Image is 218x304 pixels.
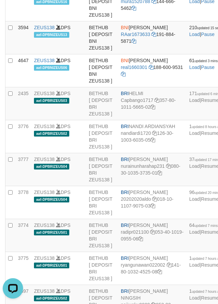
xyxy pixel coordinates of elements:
[34,157,55,162] a: ZEUS138
[138,236,143,242] a: Copy 053401019095506 to clipboard
[121,71,126,77] a: Copy 1886009531 to clipboard
[151,32,156,37] a: Copy RAar1673633 to clipboard
[121,163,165,169] a: nurainunharahap231
[152,196,157,202] a: Copy 20202020aldo to clipboard
[166,163,171,169] a: Copy nurainunharahap231 to clipboard
[34,65,69,71] span: aaf-DPBNIZEUS06
[121,65,147,70] a: real1660301
[157,170,162,176] a: Copy 080301035373501 to clipboard
[34,255,55,261] a: ZEUS138
[201,65,215,70] a: Pause
[34,190,55,195] a: ZEUS138
[121,262,165,268] a: ryangunawan022002
[149,65,153,70] a: Copy real1660301 to clipboard
[34,296,69,301] span: aaf-DPBRIZEUS02
[31,120,86,153] td: DPS
[121,97,153,103] a: Capbango1717
[34,131,69,137] span: aaf-DPBRIZEUS02
[34,58,55,63] a: ZEUS138
[3,3,23,23] button: Open LiveChat chat widget
[121,190,129,195] span: BRI
[152,130,157,136] a: Copy nandiardi1720 to clipboard
[189,32,200,37] a: Load
[15,87,31,120] td: 2435
[34,98,69,104] span: aaf-DPBRIZEUS03
[34,197,69,202] span: aaf-DPBRIZEUS04
[86,153,118,186] td: BETHUB [ DEPOSIT BRI ZEUS138 ]
[189,262,200,268] a: Load
[15,54,31,87] td: 4647
[189,295,200,301] a: Load
[34,164,69,169] span: aaf-DPBRIZEUS04
[118,21,186,54] td: [PERSON_NAME] 191-884-5871
[118,120,186,153] td: NANDI ARDIANSYAH 126-30-1003-6035-05
[86,87,118,120] td: BETHUB [ DEPOSIT BRI ZEUS138 ]
[31,186,86,219] td: DPS
[121,229,149,235] a: radipr021100
[34,91,55,96] a: ZEUS138
[31,252,86,285] td: DPS
[31,21,86,54] td: DPS
[121,196,151,202] a: 20202020aldo
[167,262,171,268] a: Copy ryangunawan022002 to clipboard
[86,54,118,87] td: BETHUB [ DEPOSIT BNI ZEUS138 ]
[121,124,129,129] span: BRI
[15,186,31,219] td: 3778
[121,25,129,30] span: BNI
[34,263,69,268] span: aaf-DPBRIZEUS01
[150,104,155,110] a: Copy 357801011566502 to clipboard
[31,153,86,186] td: DPS
[150,203,155,209] a: Copy 018101107907503 to clipboard
[155,97,159,103] a: Copy Capbango1717 to clipboard
[121,157,129,162] span: BRI
[86,219,118,252] td: BETHUB [ DEPOSIT BRI ZEUS138 ]
[157,269,162,274] a: Copy 141801032452508 to clipboard
[121,32,150,37] a: RAar1673633
[150,229,155,235] a: Copy radipr021100 to clipboard
[118,87,186,120] td: HELMI 357-80-1011-5665-02
[121,288,129,294] span: BRI
[31,219,86,252] td: DPS
[118,186,186,219] td: [PERSON_NAME] 018-10-1107-9075-03
[121,91,129,96] span: BRI
[34,124,55,129] a: ZEUS138
[118,252,186,285] td: [PERSON_NAME] 141-80-1032-4525-08
[131,38,136,44] a: Copy 1918845871 to clipboard
[15,120,31,153] td: 3776
[189,130,200,136] a: Load
[15,219,31,252] td: 3774
[34,25,55,30] a: ZEUS138
[150,137,155,143] a: Copy 126301003603505 to clipboard
[189,97,200,103] a: Load
[118,54,186,87] td: [PERSON_NAME] 188-600-9531
[15,252,31,285] td: 3775
[131,5,136,11] a: Copy 1446665462 to clipboard
[118,153,186,186] td: [PERSON_NAME] 080-30-1035-3735-01
[118,219,186,252] td: [PERSON_NAME] 053-40-1019-0955-06
[86,21,118,54] td: BETHUB [ DEPOSIT BNI ZEUS138 ]
[15,21,31,54] td: 3594
[34,222,55,228] a: ZEUS138
[189,163,200,169] a: Load
[189,196,200,202] a: Load
[121,222,129,228] span: BRI
[15,153,31,186] td: 3777
[189,229,200,235] a: Load
[34,288,55,294] a: ZEUS138
[86,120,118,153] td: BETHUB [ DEPOSIT BRI ZEUS138 ]
[121,58,129,63] span: BNI
[201,32,215,37] a: Pause
[31,87,86,120] td: DPS
[86,252,118,285] td: BETHUB [ DEPOSIT BRI ZEUS138 ]
[34,230,69,235] span: aaf-DPBRIZEUS01
[86,186,118,219] td: BETHUB [ DEPOSIT BRI ZEUS138 ]
[31,54,86,87] td: DPS
[121,255,129,261] span: BRI
[121,130,151,136] a: nandiardi1720
[34,32,69,38] span: aaf-DPBNIZEUS13
[189,65,200,70] a: Load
